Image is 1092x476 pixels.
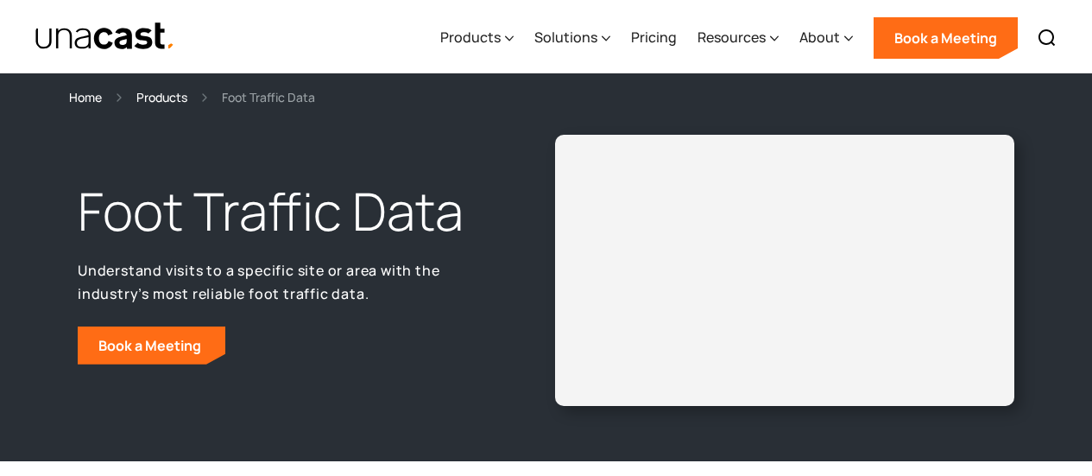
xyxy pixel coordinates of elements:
[874,17,1018,59] a: Book a Meeting
[136,87,187,107] a: Products
[799,27,840,48] div: About
[697,3,779,73] div: Resources
[440,27,501,48] div: Products
[631,3,677,73] a: Pricing
[69,87,102,107] a: Home
[569,149,1001,392] iframe: Unacast - European Vaccines v2
[78,177,491,246] h1: Foot Traffic Data
[78,259,491,305] p: Understand visits to a specific site or area with the industry’s most reliable foot traffic data.
[440,3,514,73] div: Products
[222,87,315,107] div: Foot Traffic Data
[78,327,225,365] a: Book a Meeting
[697,27,766,48] div: Resources
[799,3,853,73] div: About
[534,3,610,73] div: Solutions
[534,27,597,48] div: Solutions
[35,22,175,52] a: home
[1037,28,1057,48] img: Search icon
[35,22,175,52] img: Unacast text logo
